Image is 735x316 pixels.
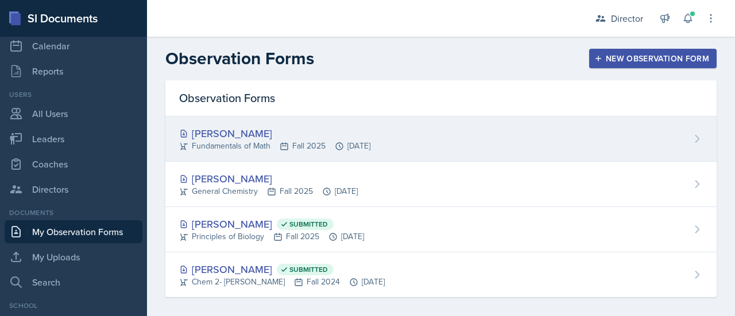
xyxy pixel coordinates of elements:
[179,216,364,232] div: [PERSON_NAME]
[5,301,142,311] div: School
[179,262,385,277] div: [PERSON_NAME]
[5,60,142,83] a: Reports
[289,220,328,229] span: Submitted
[5,102,142,125] a: All Users
[289,265,328,274] span: Submitted
[589,49,717,68] button: New Observation Form
[165,252,717,297] a: [PERSON_NAME] Submitted Chem 2- [PERSON_NAME]Fall 2024[DATE]
[179,126,370,141] div: [PERSON_NAME]
[165,116,717,162] a: [PERSON_NAME] Fundamentals of MathFall 2025[DATE]
[5,89,142,100] div: Users
[179,171,358,186] div: [PERSON_NAME]
[5,178,142,201] a: Directors
[611,11,643,25] div: Director
[179,185,358,197] div: General Chemistry Fall 2025 [DATE]
[5,271,142,294] a: Search
[5,34,142,57] a: Calendar
[179,231,364,243] div: Principles of Biology Fall 2025 [DATE]
[5,208,142,218] div: Documents
[165,162,717,207] a: [PERSON_NAME] General ChemistryFall 2025[DATE]
[179,276,385,288] div: Chem 2- [PERSON_NAME] Fall 2024 [DATE]
[179,140,370,152] div: Fundamentals of Math Fall 2025 [DATE]
[597,54,709,63] div: New Observation Form
[165,48,314,69] h2: Observation Forms
[165,207,717,252] a: [PERSON_NAME] Submitted Principles of BiologyFall 2025[DATE]
[5,245,142,268] a: My Uploads
[5,153,142,175] a: Coaches
[5,127,142,150] a: Leaders
[5,220,142,243] a: My Observation Forms
[165,80,717,116] div: Observation Forms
